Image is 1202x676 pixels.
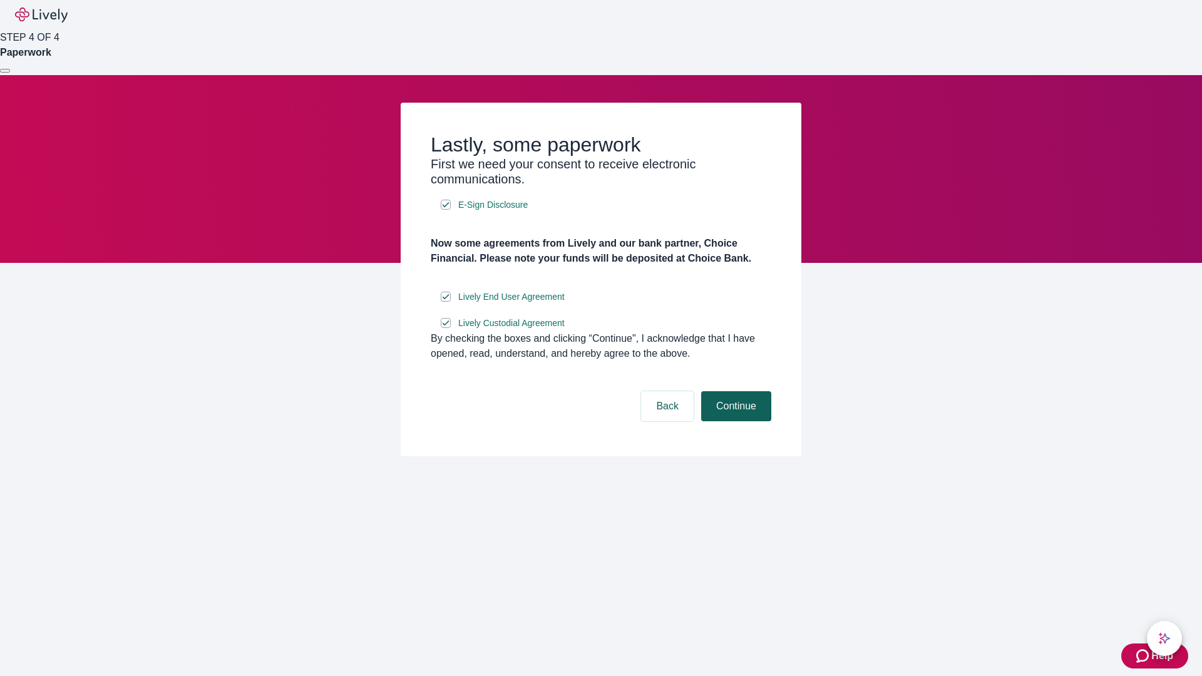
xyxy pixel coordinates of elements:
[1158,632,1171,645] svg: Lively AI Assistant
[431,236,771,266] h4: Now some agreements from Lively and our bank partner, Choice Financial. Please note your funds wi...
[1147,621,1182,656] button: chat
[431,331,771,361] div: By checking the boxes and clicking “Continue", I acknowledge that I have opened, read, understand...
[431,133,771,156] h2: Lastly, some paperwork
[458,317,565,330] span: Lively Custodial Agreement
[1151,648,1173,663] span: Help
[458,198,528,212] span: E-Sign Disclosure
[1121,643,1188,668] button: Zendesk support iconHelp
[456,289,567,305] a: e-sign disclosure document
[456,197,530,213] a: e-sign disclosure document
[458,290,565,304] span: Lively End User Agreement
[456,315,567,331] a: e-sign disclosure document
[701,391,771,421] button: Continue
[641,391,694,421] button: Back
[431,156,771,187] h3: First we need your consent to receive electronic communications.
[15,8,68,23] img: Lively
[1136,648,1151,663] svg: Zendesk support icon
